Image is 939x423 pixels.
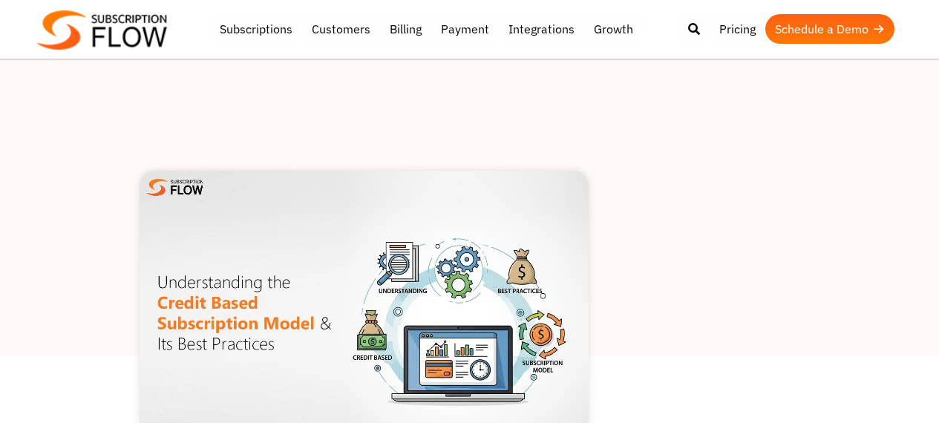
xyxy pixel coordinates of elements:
[889,373,924,408] iframe: Intercom live chat
[302,14,380,44] a: Customers
[380,14,431,44] a: Billing
[210,14,302,44] a: Subscriptions
[710,14,765,44] a: Pricing
[584,14,643,44] a: Growth
[499,14,584,44] a: Integrations
[431,14,499,44] a: Payment
[37,10,167,50] img: Subscriptionflow
[765,14,894,44] a: Schedule a Demo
